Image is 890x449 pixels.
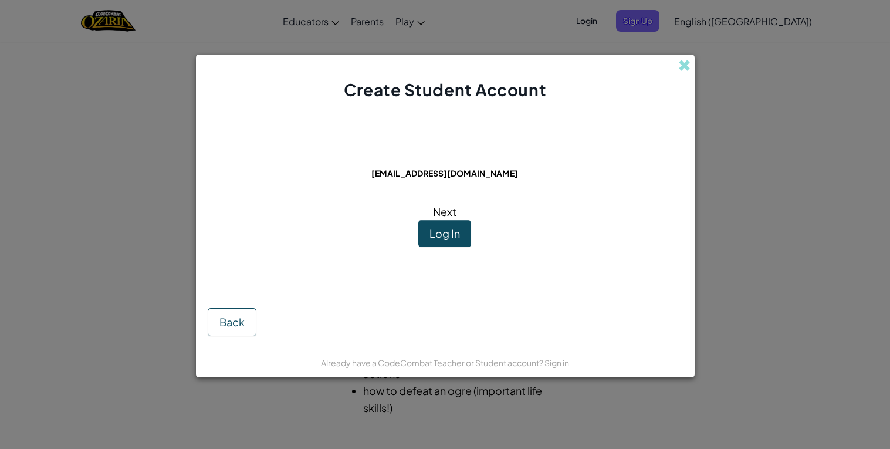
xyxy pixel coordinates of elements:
span: Back [219,315,245,329]
span: This email is already in use: [362,151,528,165]
button: Log In [418,220,471,247]
span: Log In [429,227,460,240]
span: Create Student Account [344,79,546,100]
a: Sign in [544,357,569,368]
button: Back [208,308,256,336]
span: Already have a CodeCombat Teacher or Student account? [321,357,544,368]
span: [EMAIL_ADDRESS][DOMAIN_NAME] [371,168,518,178]
span: Next [433,205,456,218]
